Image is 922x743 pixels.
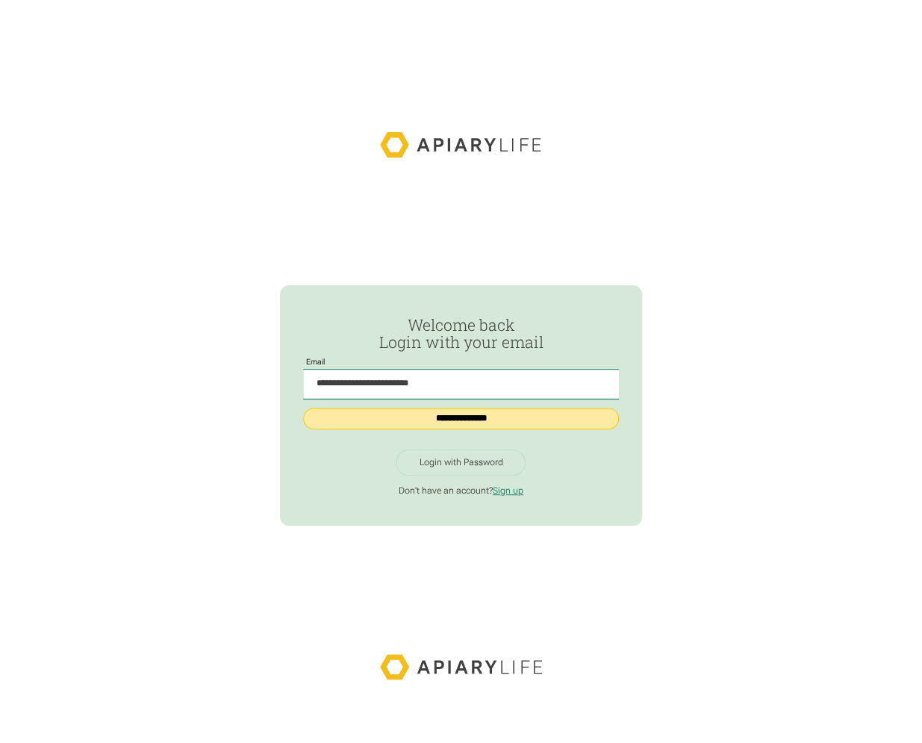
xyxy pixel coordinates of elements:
label: Email [303,358,329,366]
div: Login with Password [419,457,502,468]
a: Sign up [493,485,523,496]
p: Don't have an account? [303,485,620,497]
form: Passwordless Login [303,317,620,441]
h2: Welcome back Login with your email [303,317,620,352]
